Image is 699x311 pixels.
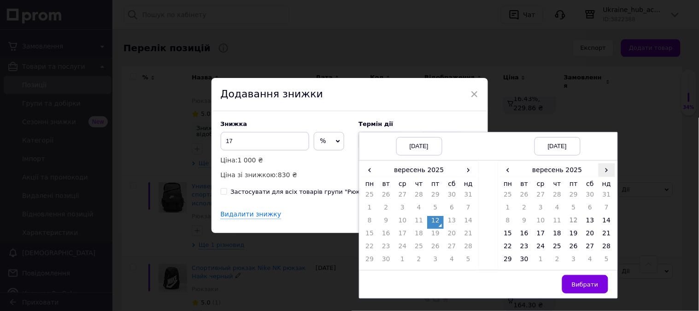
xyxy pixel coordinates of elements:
td: 16 [516,229,533,242]
td: 27 [582,242,599,255]
input: 0 [221,132,309,150]
th: чт [549,177,566,191]
td: 27 [444,242,460,255]
td: 5 [460,255,477,268]
td: 4 [411,203,428,216]
td: 5 [565,203,582,216]
td: 27 [533,190,549,203]
th: сб [582,177,599,191]
td: 2 [378,203,394,216]
span: % [320,137,326,144]
td: 28 [411,190,428,203]
td: 26 [427,242,444,255]
td: 28 [599,242,615,255]
td: 23 [378,242,394,255]
td: 25 [549,242,566,255]
span: ‹ [362,163,378,177]
td: 5 [427,203,444,216]
td: 17 [533,229,549,242]
span: Додавання знижки [221,88,323,100]
td: 14 [599,216,615,229]
span: 1 000 ₴ [238,156,263,164]
td: 4 [549,203,566,216]
span: › [599,163,615,177]
td: 29 [362,255,378,268]
td: 9 [516,216,533,229]
label: Термін дії [359,120,479,127]
span: × [470,86,479,102]
span: Знижка [221,120,247,127]
td: 3 [533,203,549,216]
td: 29 [427,190,444,203]
td: 20 [582,229,599,242]
td: 19 [427,229,444,242]
td: 26 [565,242,582,255]
td: 30 [582,190,599,203]
th: пн [362,177,378,191]
td: 29 [565,190,582,203]
th: пт [565,177,582,191]
th: вт [516,177,533,191]
div: Видалити знижку [221,210,282,220]
td: 21 [599,229,615,242]
td: 10 [394,216,411,229]
td: 9 [378,216,394,229]
td: 1 [533,255,549,268]
td: 3 [427,255,444,268]
td: 30 [516,255,533,268]
td: 25 [500,190,517,203]
button: Вибрати [562,275,608,293]
td: 28 [460,242,477,255]
td: 3 [394,203,411,216]
span: Вибрати [572,281,599,288]
th: сб [444,177,460,191]
th: нд [599,177,615,191]
td: 30 [378,255,394,268]
span: 830 ₴ [278,171,297,179]
td: 25 [411,242,428,255]
td: 10 [533,216,549,229]
th: ср [533,177,549,191]
td: 5 [599,255,615,268]
td: 17 [394,229,411,242]
td: 6 [582,203,599,216]
td: 13 [444,216,460,229]
td: 7 [599,203,615,216]
td: 19 [565,229,582,242]
td: 15 [362,229,378,242]
td: 23 [516,242,533,255]
td: 25 [362,190,378,203]
td: 2 [549,255,566,268]
td: 13 [582,216,599,229]
td: 16 [378,229,394,242]
th: пн [500,177,517,191]
th: ср [394,177,411,191]
th: вересень 2025 [516,163,599,177]
td: 2 [516,203,533,216]
td: 21 [460,229,477,242]
td: 3 [565,255,582,268]
td: 22 [362,242,378,255]
td: 29 [500,255,517,268]
td: 11 [549,216,566,229]
td: 12 [427,216,444,229]
td: 18 [411,229,428,242]
td: 31 [599,190,615,203]
td: 30 [444,190,460,203]
th: чт [411,177,428,191]
th: пт [427,177,444,191]
th: вт [378,177,394,191]
td: 14 [460,216,477,229]
td: 24 [533,242,549,255]
td: 27 [394,190,411,203]
td: 11 [411,216,428,229]
td: 1 [500,203,517,216]
td: 8 [362,216,378,229]
p: Ціна: [221,155,350,165]
td: 22 [500,242,517,255]
div: [DATE] [535,137,581,155]
th: вересень 2025 [378,163,460,177]
div: [DATE] [396,137,442,155]
td: 7 [460,203,477,216]
td: 28 [549,190,566,203]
